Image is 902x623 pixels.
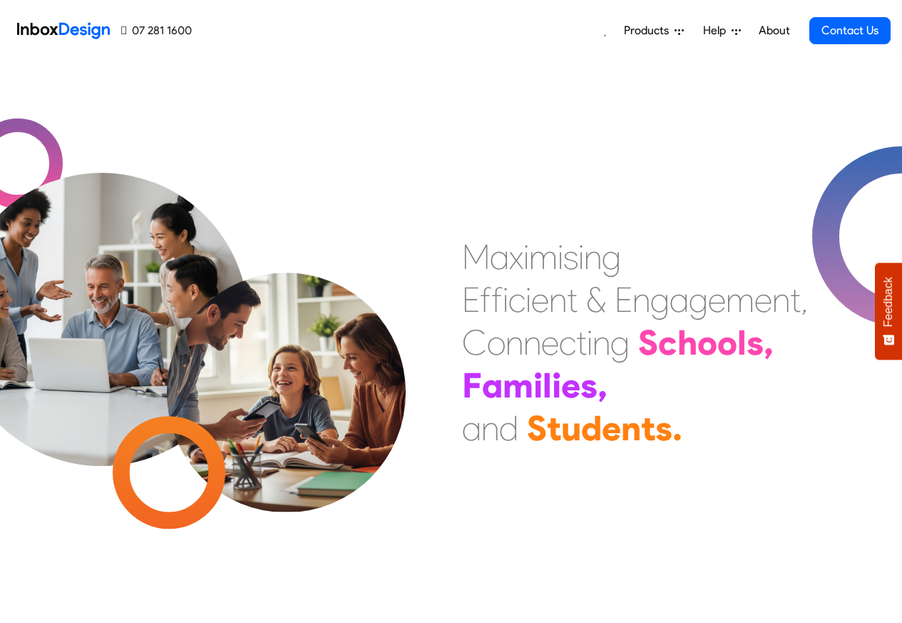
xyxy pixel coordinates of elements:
div: s [580,364,598,407]
div: i [523,235,529,278]
div: t [567,278,578,321]
div: g [602,235,621,278]
div: S [638,321,658,364]
div: e [754,278,772,321]
div: t [547,407,561,450]
div: i [503,278,508,321]
div: c [559,321,576,364]
div: . [672,407,682,450]
div: E [615,278,632,321]
a: Help [697,16,747,45]
div: s [655,407,672,450]
div: n [593,321,610,364]
div: S [527,407,547,450]
div: n [772,278,790,321]
span: Products [624,22,675,39]
div: a [482,364,503,407]
div: o [717,321,737,364]
div: e [561,364,580,407]
div: M [462,235,490,278]
div: g [689,278,708,321]
div: C [462,321,487,364]
div: i [578,235,584,278]
div: x [509,235,523,278]
div: E [462,278,480,321]
div: f [480,278,491,321]
div: i [552,364,561,407]
div: o [697,321,717,364]
div: d [581,407,602,450]
div: f [491,278,503,321]
div: m [726,278,754,321]
div: c [508,278,526,321]
a: Contact Us [809,17,891,44]
div: d [499,407,518,450]
div: t [641,407,655,450]
div: g [650,278,670,321]
div: g [610,321,630,364]
div: F [462,364,482,407]
div: h [677,321,697,364]
div: , [598,364,608,407]
div: c [658,321,677,364]
span: Feedback [882,277,895,327]
div: & [586,278,606,321]
div: i [558,235,563,278]
a: About [754,16,794,45]
a: Products [618,16,690,45]
div: a [462,407,481,450]
div: e [541,321,559,364]
div: n [584,235,602,278]
span: Help [703,22,732,39]
div: t [576,321,587,364]
div: t [790,278,801,321]
div: n [506,321,523,364]
div: i [526,278,531,321]
div: s [563,235,578,278]
div: , [764,321,774,364]
div: m [529,235,558,278]
div: n [481,407,499,450]
div: , [801,278,808,321]
div: a [670,278,689,321]
img: parents_with_child.png [137,213,436,512]
div: e [602,407,621,450]
div: l [543,364,552,407]
div: a [490,235,509,278]
div: m [503,364,533,407]
a: 07 281 1600 [121,22,192,39]
div: n [621,407,641,450]
div: n [632,278,650,321]
div: Maximising Efficient & Engagement, Connecting Schools, Families, and Students. [462,235,808,450]
div: e [531,278,549,321]
button: Feedback - Show survey [875,263,902,360]
div: u [561,407,581,450]
div: n [549,278,567,321]
div: s [747,321,764,364]
div: n [523,321,541,364]
div: l [737,321,747,364]
div: i [533,364,543,407]
div: i [587,321,593,364]
div: e [708,278,726,321]
div: o [487,321,506,364]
